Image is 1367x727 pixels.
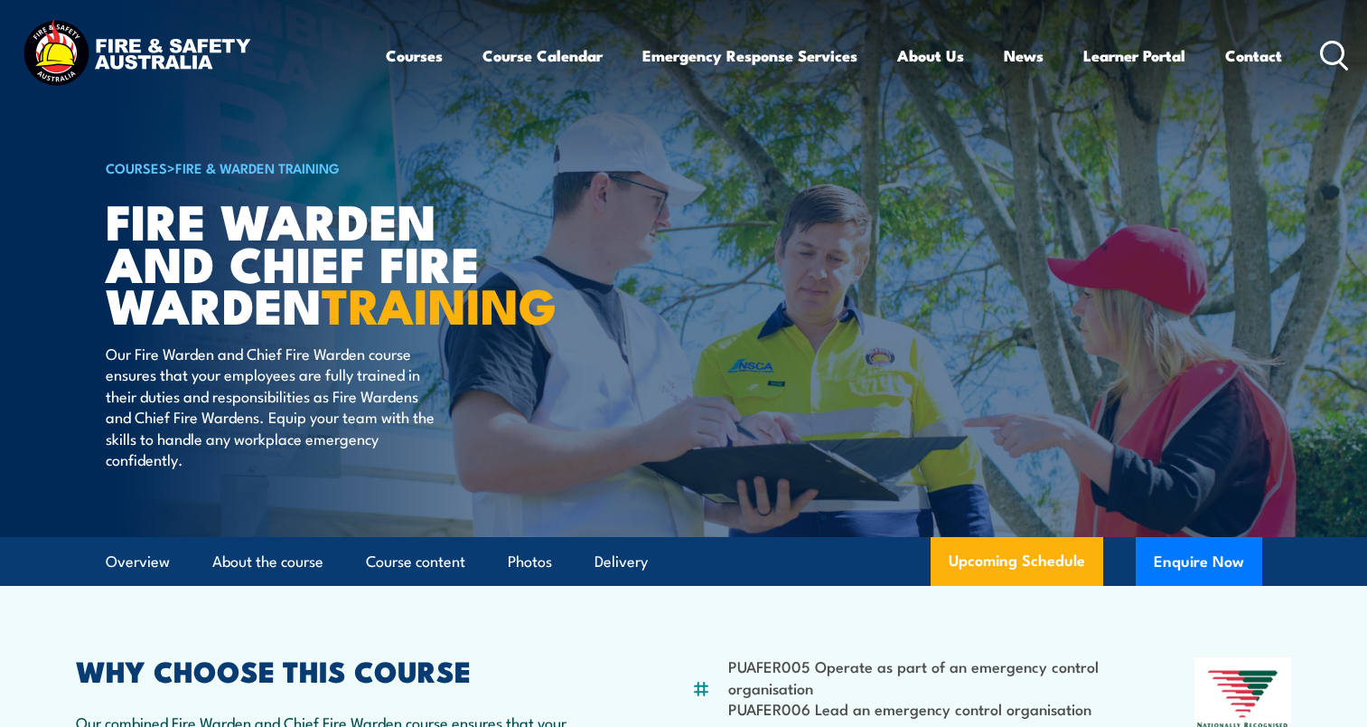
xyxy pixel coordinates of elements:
[175,157,340,177] a: Fire & Warden Training
[728,698,1107,719] li: PUAFER006 Lead an emergency control organisation
[728,656,1107,698] li: PUAFER005 Operate as part of an emergency control organisation
[508,538,552,586] a: Photos
[931,537,1103,586] a: Upcoming Schedule
[106,538,170,586] a: Overview
[212,538,323,586] a: About the course
[1136,537,1262,586] button: Enquire Now
[366,538,465,586] a: Course content
[1083,32,1185,80] a: Learner Portal
[482,32,603,80] a: Course Calendar
[1004,32,1044,80] a: News
[595,538,648,586] a: Delivery
[386,32,443,80] a: Courses
[76,657,604,683] h2: WHY CHOOSE THIS COURSE
[106,157,167,177] a: COURSES
[106,343,435,469] p: Our Fire Warden and Chief Fire Warden course ensures that your employees are fully trained in the...
[897,32,964,80] a: About Us
[642,32,857,80] a: Emergency Response Services
[106,199,552,326] h1: Fire Warden and Chief Fire Warden
[322,266,557,341] strong: TRAINING
[1225,32,1282,80] a: Contact
[106,156,552,178] h6: >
